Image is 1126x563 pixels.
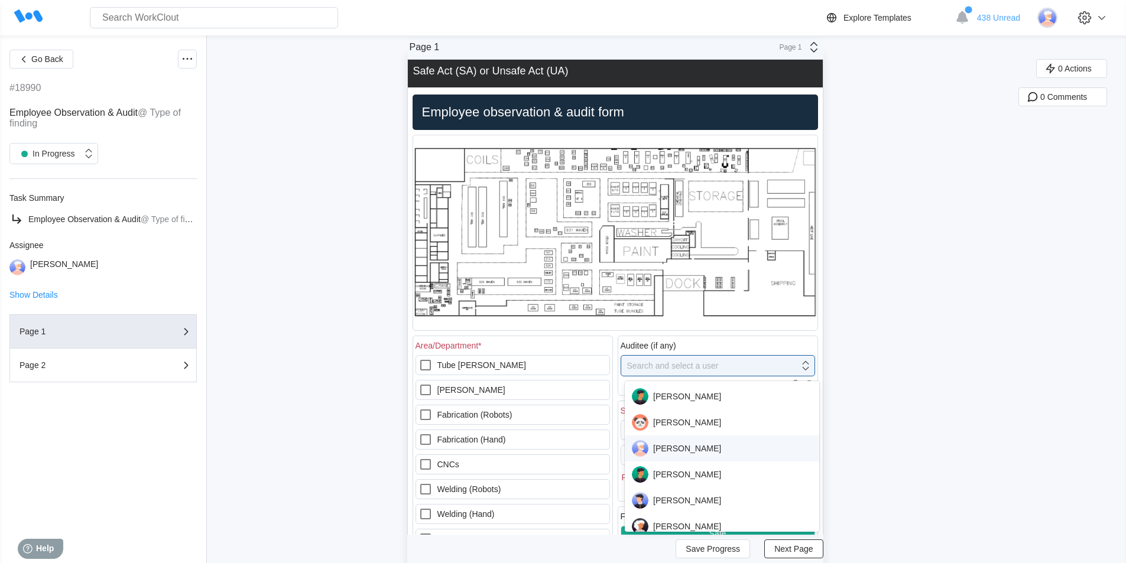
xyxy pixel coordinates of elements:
[632,518,648,535] img: user-4.png
[843,13,911,22] div: Explore Templates
[773,43,802,51] div: Page 1
[9,314,197,349] button: Page 1
[9,108,138,118] span: Employee Observation & Audit
[413,65,569,77] div: Safe Act (SA) or Unsafe Act (UA)
[416,504,610,524] label: Welding (Hand)
[416,405,610,425] label: Fabrication (Robots)
[1058,64,1092,73] span: 0 Actions
[141,214,205,224] mark: @ Type of finding
[632,518,812,535] div: [PERSON_NAME]
[709,529,726,538] div: Safe
[9,108,181,128] mark: @ Type of finding
[632,466,812,483] div: [PERSON_NAME]
[632,414,648,431] img: panda.png
[417,104,813,121] h2: Employee observation & audit form
[416,355,610,375] label: Tube [PERSON_NAME]
[621,406,640,415] div: Shift
[632,492,812,509] div: [PERSON_NAME]
[20,361,138,369] div: Page 2
[1018,87,1107,106] button: 0 Comments
[632,440,812,457] div: [PERSON_NAME]
[416,341,482,350] div: Area/Department
[621,341,676,350] div: Auditee (if any)
[686,545,740,553] span: Save Progress
[9,83,41,93] div: #18990
[9,240,197,250] div: Assignee
[621,445,815,465] label: 2nd
[9,291,58,299] button: Show Details
[1036,59,1107,78] button: 0 Actions
[632,492,648,509] img: user-5.png
[28,214,141,224] span: Employee Observation & Audit
[9,193,197,203] div: Task Summary
[621,512,732,521] div: Fire extinguisher not checked
[627,361,719,370] div: Search and select a user
[416,479,610,499] label: Welding (Robots)
[621,420,815,440] label: 1st
[9,259,25,275] img: user-3.png
[413,135,817,330] img: PlantLayout.jpg
[621,470,815,482] div: Please check at least one option
[825,11,949,25] a: Explore Templates
[30,259,98,275] div: [PERSON_NAME]
[416,380,610,400] label: [PERSON_NAME]
[774,545,813,553] span: Next Page
[416,429,610,450] label: Fabrication (Hand)
[1037,8,1057,28] img: user-3.png
[416,454,610,474] label: CNCs
[632,466,648,483] img: user.png
[632,440,648,457] img: user-3.png
[90,7,338,28] input: Search WorkClout
[9,212,197,226] a: Employee Observation & Audit@ Type of finding
[632,414,812,431] div: [PERSON_NAME]
[410,42,440,53] div: Page 1
[977,13,1020,22] span: 438 Unread
[1040,93,1087,101] span: 0 Comments
[676,539,750,558] button: Save Progress
[31,55,63,63] span: Go Back
[764,539,823,558] button: Next Page
[9,50,73,69] button: Go Back
[16,145,75,162] div: In Progress
[632,388,648,405] img: user.png
[20,327,138,336] div: Page 1
[9,349,197,382] button: Page 2
[416,529,610,549] label: Paint
[632,388,812,405] div: [PERSON_NAME]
